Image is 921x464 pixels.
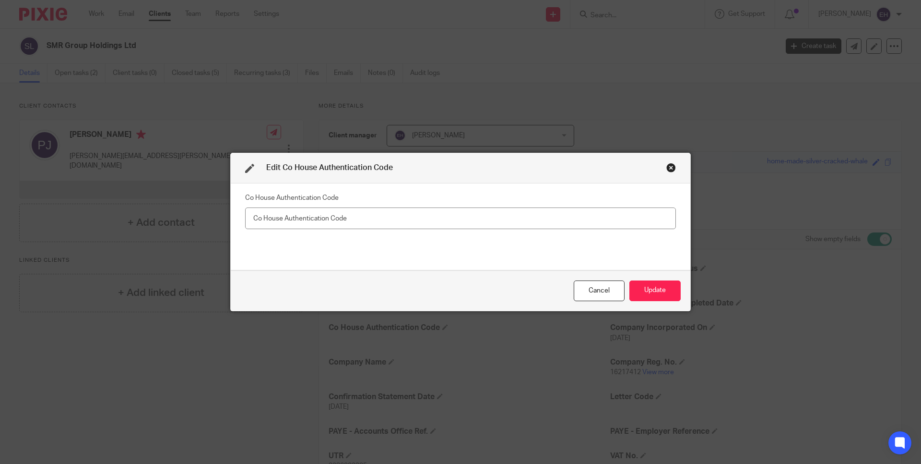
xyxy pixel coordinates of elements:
input: Co House Authentication Code [245,208,676,229]
div: Close this dialog window [666,163,676,172]
div: Close this dialog window [574,281,625,301]
button: Update [629,281,681,301]
span: Edit Co House Authentication Code [266,164,393,171]
label: Co House Authentication Code [245,193,339,203]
